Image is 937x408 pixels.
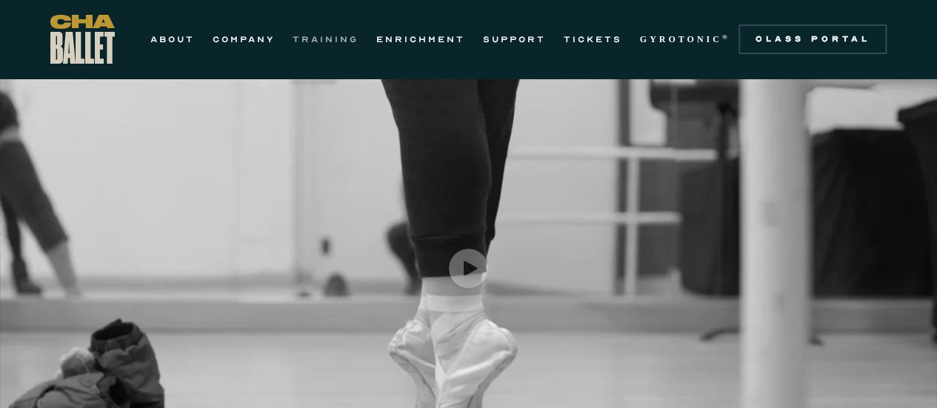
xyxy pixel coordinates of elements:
[738,24,887,54] a: Class Portal
[640,34,722,44] strong: GYROTONIC
[564,30,622,48] a: TICKETS
[213,30,275,48] a: COMPANY
[376,30,465,48] a: ENRICHMENT
[293,30,359,48] a: TRAINING
[150,30,195,48] a: ABOUT
[722,33,730,41] sup: ®
[50,15,115,64] a: home
[747,33,878,45] div: Class Portal
[640,30,730,48] a: GYROTONIC®
[483,30,546,48] a: SUPPORT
